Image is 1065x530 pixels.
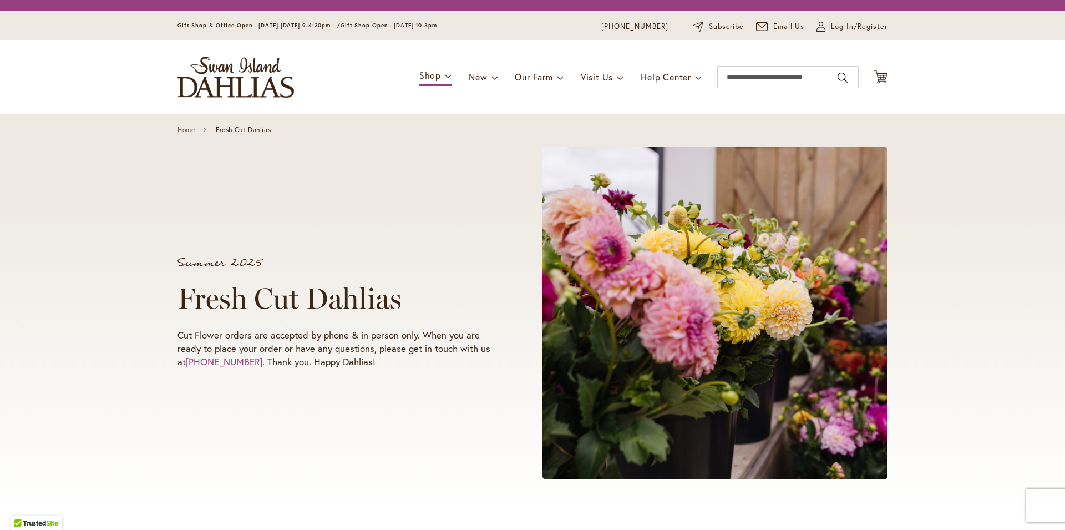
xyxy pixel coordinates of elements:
a: [PHONE_NUMBER] [601,21,668,32]
button: Search [838,69,848,87]
p: Summer 2025 [177,258,500,269]
span: Shop [419,69,441,81]
a: Home [177,126,195,134]
span: Help Center [641,71,691,83]
span: Gift Shop Open - [DATE] 10-3pm [341,22,437,29]
a: store logo [177,57,294,98]
span: New [469,71,487,83]
a: [PHONE_NUMBER] [186,355,262,368]
a: Log In/Register [816,21,887,32]
span: Email Us [773,21,805,32]
span: Visit Us [581,71,613,83]
span: Log In/Register [831,21,887,32]
a: Email Us [756,21,805,32]
span: Gift Shop & Office Open - [DATE]-[DATE] 9-4:30pm / [177,22,341,29]
span: Our Farm [515,71,552,83]
h1: Fresh Cut Dahlias [177,282,500,315]
span: Subscribe [709,21,744,32]
p: Cut Flower orders are accepted by phone & in person only. When you are ready to place your order ... [177,329,500,369]
a: Subscribe [693,21,744,32]
span: Fresh Cut Dahlias [216,126,271,134]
